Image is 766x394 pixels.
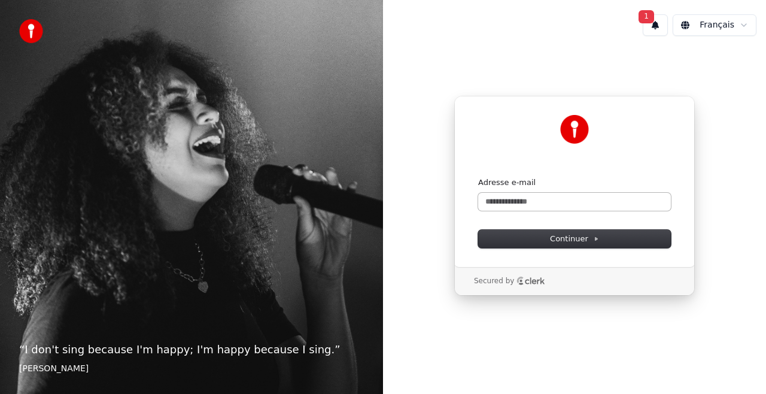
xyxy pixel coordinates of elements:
[474,277,514,286] p: Secured by
[19,19,43,43] img: youka
[550,234,599,244] span: Continuer
[639,10,654,23] span: 1
[516,277,545,285] a: Clerk logo
[19,363,364,375] footer: [PERSON_NAME]
[478,177,536,188] label: Adresse e-mail
[560,115,589,144] img: Youka
[19,341,364,358] p: “ I don't sing because I'm happy; I'm happy because I sing. ”
[478,230,671,248] button: Continuer
[643,14,668,36] button: 1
